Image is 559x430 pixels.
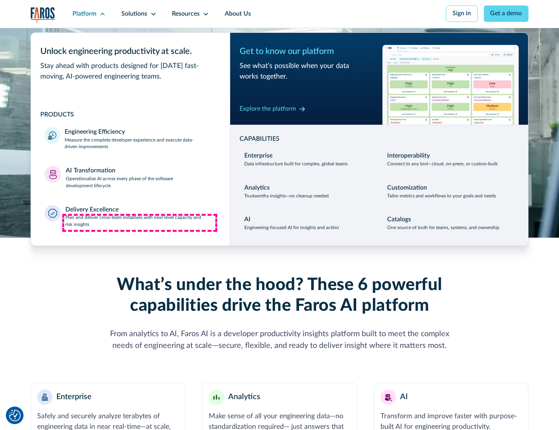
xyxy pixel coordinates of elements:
[9,410,21,421] img: Revisit consent button
[244,183,270,193] div: Analytics
[387,224,499,231] p: One source of truth for teams, systems, and ownership
[240,61,376,82] div: See what’s possible when your data works together.
[244,161,348,168] p: Data infrastructure built for complex, global teams
[40,123,221,156] a: Engineering EfficiencyMeasure the complete developer experience and execute data-driven improvements
[101,328,459,352] div: From analytics to AI, Faros AI is a developer productivity insights platform built to meet the co...
[382,211,519,236] a: CatalogsOne source of truth for teams, systems, and ownership
[240,104,296,114] div: Explore the platform
[240,103,305,115] a: Explore the platform
[387,161,498,168] p: Connect to any tool—cloud, on-prem, or custom-built
[387,193,496,200] p: Tailor metrics and workflows to your goals and needs
[66,176,216,190] p: Operationalize AI across every phase of the software development lifecycle
[66,166,115,176] div: AI Transformation
[31,28,529,246] nav: Platform
[400,391,408,403] div: AI
[382,147,519,172] a: InteroperabilityConnect to any tool—cloud, on-prem, or custom-built
[172,9,200,19] div: Resources
[9,410,21,421] button: Cookie Settings
[446,5,478,22] a: Sign in
[387,215,411,224] div: Catalogs
[240,179,376,204] a: AnalyticsTrustworthy insights—no cleanup needed
[65,205,119,215] div: Delivery Excellence
[382,391,394,403] img: AI robot or assistant icon
[244,224,339,231] p: Engineering-focused AI for insights and action
[40,161,221,194] a: AI TransformationOperationalize AI across every phase of the software development lifecycle
[244,151,272,161] div: Enterprise
[228,391,260,403] div: Analytics
[121,9,147,19] div: Solutions
[244,215,251,224] div: AI
[240,211,376,236] a: AIEngineering-focused AI for insights and action
[72,9,96,19] div: Platform
[240,45,376,58] div: Get to know our platform
[40,201,221,233] a: Delivery ExcellencePlan and deliver cross-team initiatives with next-level capacity and risk insi...
[240,134,519,144] div: CAPABILITIES
[65,127,125,137] div: Engineering Efficiency
[40,45,221,58] div: Unlock engineering productivity at scale.
[240,147,376,172] a: EnterpriseData infrastructure built for complex, global teams
[484,5,529,22] a: Get a demo
[65,214,216,228] p: Plan and deliver cross-team initiatives with next-level capacity and risk insights
[382,179,519,204] a: CustomizationTailor metrics and workflows to your goals and needs
[382,45,519,124] img: Workflow productivity trends heatmap chart
[387,183,427,193] div: Customization
[40,110,221,120] div: PRODUCTS
[101,275,459,316] h2: What’s under the hood? These 6 powerful capabilities drive the Faros AI platform
[31,7,56,23] img: Logo of the analytics and reporting company Faros.
[65,137,216,151] p: Measure the complete developer experience and execute data-driven improvements
[244,193,329,200] p: Trustworthy insights—no cleanup needed
[42,394,48,401] img: Enterprise building blocks or structure icon
[387,151,430,161] div: Interoperability
[213,395,220,400] img: Minimalist bar chart analytics icon
[40,61,221,82] div: Stay ahead with products designed for [DATE] fast-moving, AI-powered engineering teams.
[56,391,92,403] div: Enterprise
[31,7,56,23] a: home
